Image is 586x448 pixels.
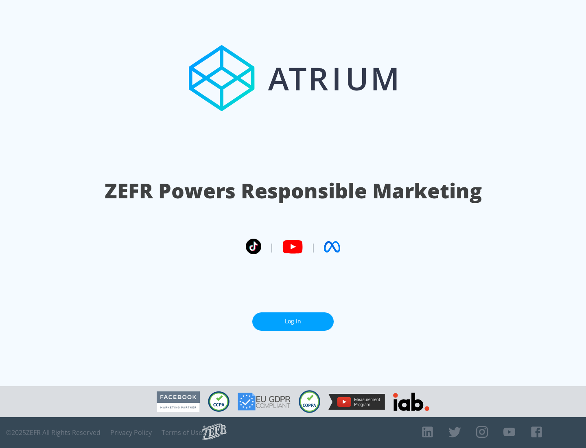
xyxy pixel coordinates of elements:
img: IAB [393,393,429,411]
img: CCPA Compliant [208,391,230,412]
a: Log In [252,312,334,331]
a: Privacy Policy [110,428,152,437]
span: © 2025 ZEFR All Rights Reserved [6,428,101,437]
img: COPPA Compliant [299,390,320,413]
h1: ZEFR Powers Responsible Marketing [105,177,482,205]
a: Terms of Use [162,428,202,437]
img: YouTube Measurement Program [328,394,385,410]
span: | [311,241,316,253]
img: Facebook Marketing Partner [157,391,200,412]
span: | [269,241,274,253]
img: GDPR Compliant [238,393,291,411]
